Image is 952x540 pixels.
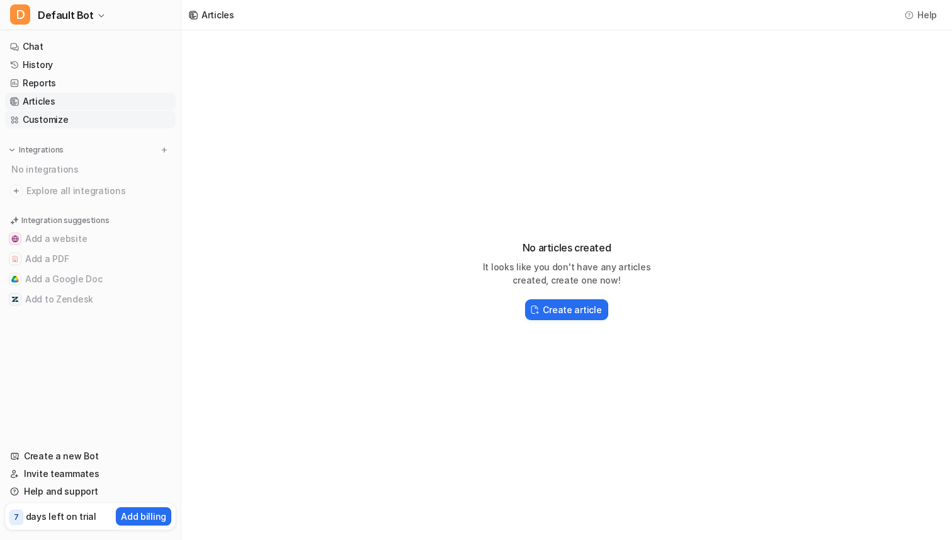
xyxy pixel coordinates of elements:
img: Add a PDF [11,255,19,263]
button: Help [901,6,942,24]
p: Integration suggestions [21,215,109,226]
p: Add billing [121,510,166,523]
p: days left on trial [26,510,96,523]
img: expand menu [8,146,16,154]
a: Create a new Bot [5,447,176,465]
button: Add to ZendeskAdd to Zendesk [5,289,176,309]
button: Add a websiteAdd a website [5,229,176,249]
p: It looks like you don't have any articles created, create one now! [466,260,667,287]
p: Integrations [19,145,64,155]
img: Add a Google Doc [11,275,19,283]
a: History [5,56,176,74]
button: Create article [525,299,608,320]
a: Explore all integrations [5,182,176,200]
a: Reports [5,74,176,92]
h3: No articles created [466,240,667,255]
div: No integrations [8,159,176,180]
span: Default Bot [38,6,94,24]
a: Articles [5,93,176,110]
button: Add billing [116,507,171,526]
button: Integrations [5,144,67,156]
button: Add a PDFAdd a PDF [5,249,176,269]
span: D [10,4,30,25]
img: Add to Zendesk [11,296,19,303]
a: Invite teammates [5,465,176,483]
a: Help and support [5,483,176,500]
span: Explore all integrations [26,181,171,201]
div: Articles [201,8,234,21]
img: Add a website [11,235,19,243]
a: Chat [5,38,176,55]
h2: Create article [543,303,601,316]
p: 7 [14,512,19,523]
img: menu_add.svg [160,146,169,154]
img: explore all integrations [10,185,23,197]
button: Add a Google DocAdd a Google Doc [5,269,176,289]
a: Customize [5,111,176,129]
